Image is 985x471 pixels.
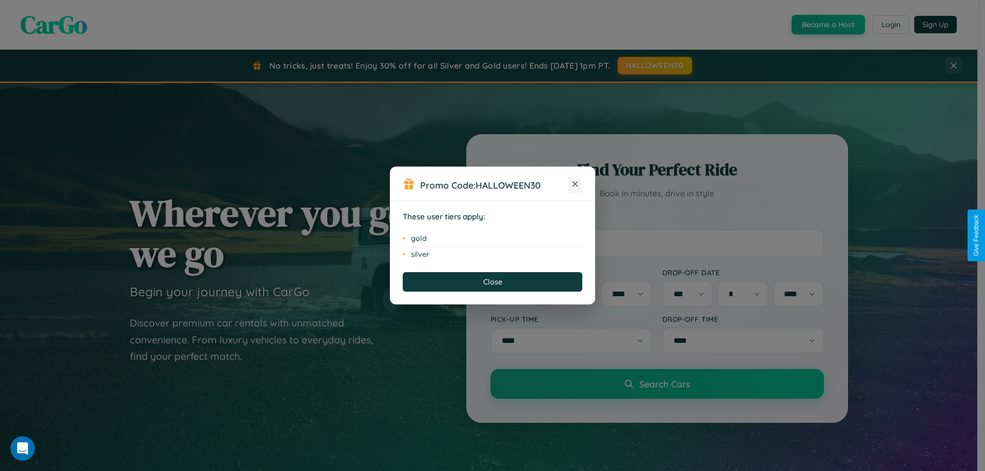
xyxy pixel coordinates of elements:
[973,215,980,256] div: Give Feedback
[476,179,541,191] b: HALLOWEEN30
[420,179,568,191] h3: Promo Code:
[403,247,582,262] li: silver
[403,231,582,247] li: gold
[10,436,35,461] iframe: Intercom live chat
[403,212,485,221] strong: These user tiers apply:
[403,272,582,292] button: Close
